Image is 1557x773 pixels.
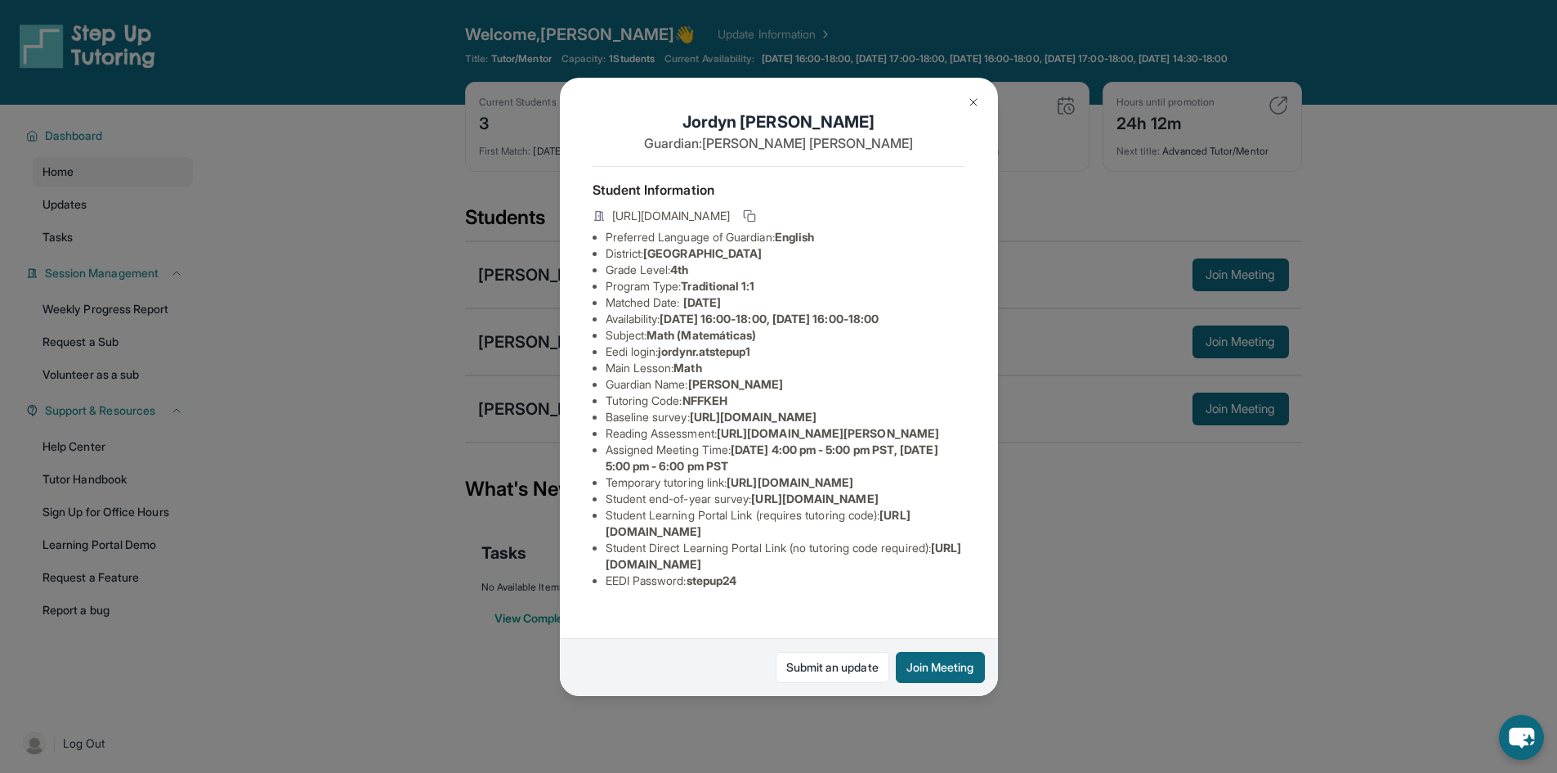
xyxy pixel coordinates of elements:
[682,393,727,407] span: NFFKEH
[606,311,965,327] li: Availability:
[606,294,965,311] li: Matched Date:
[776,652,889,683] a: Submit an update
[606,442,965,474] li: Assigned Meeting Time :
[606,491,965,507] li: Student end-of-year survey :
[690,410,817,424] span: [URL][DOMAIN_NAME]
[593,133,965,153] p: Guardian: [PERSON_NAME] [PERSON_NAME]
[606,360,965,376] li: Main Lesson :
[683,295,721,309] span: [DATE]
[660,312,879,326] span: [DATE] 16:00-18:00, [DATE] 16:00-18:00
[647,328,756,342] span: Math (Matemáticas)
[606,245,965,262] li: District:
[593,110,965,133] h1: Jordyn [PERSON_NAME]
[751,492,878,506] span: [URL][DOMAIN_NAME]
[658,344,750,358] span: jordynr.atstepup1
[670,263,688,276] span: 4th
[606,327,965,344] li: Subject :
[606,409,965,425] li: Baseline survey :
[967,96,980,109] img: Close Icon
[606,425,965,442] li: Reading Assessment :
[688,377,784,391] span: [PERSON_NAME]
[606,573,965,589] li: EEDI Password :
[775,230,815,244] span: English
[606,278,965,294] li: Program Type:
[606,344,965,360] li: Eedi login :
[606,507,965,540] li: Student Learning Portal Link (requires tutoring code) :
[606,376,965,393] li: Guardian Name :
[606,443,938,473] span: [DATE] 4:00 pm - 5:00 pm PST, [DATE] 5:00 pm - 6:00 pm PST
[612,208,730,224] span: [URL][DOMAIN_NAME]
[717,426,939,440] span: [URL][DOMAIN_NAME][PERSON_NAME]
[1499,715,1544,760] button: chat-button
[606,262,965,278] li: Grade Level:
[727,475,853,489] span: [URL][DOMAIN_NAME]
[593,180,965,200] h4: Student Information
[643,246,762,260] span: [GEOGRAPHIC_DATA]
[606,540,965,573] li: Student Direct Learning Portal Link (no tutoring code required) :
[606,229,965,245] li: Preferred Language of Guardian:
[896,652,985,683] button: Join Meeting
[606,393,965,409] li: Tutoring Code :
[673,361,701,375] span: Math
[740,206,759,226] button: Copy link
[606,474,965,491] li: Temporary tutoring link :
[687,573,737,587] span: stepup24
[681,279,754,293] span: Traditional 1:1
